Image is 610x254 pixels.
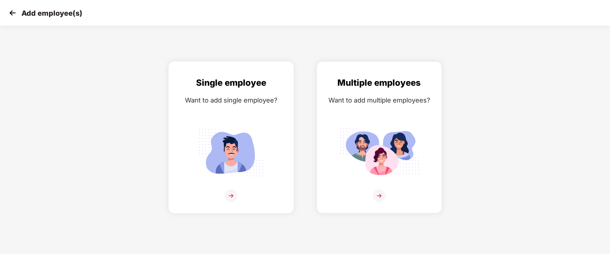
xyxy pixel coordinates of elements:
div: Want to add single employee? [176,95,286,105]
img: svg+xml;base64,PHN2ZyB4bWxucz0iaHR0cDovL3d3dy53My5vcmcvMjAwMC9zdmciIHdpZHRoPSIzNiIgaGVpZ2h0PSIzNi... [373,189,386,202]
img: svg+xml;base64,PHN2ZyB4bWxucz0iaHR0cDovL3d3dy53My5vcmcvMjAwMC9zdmciIGlkPSJNdWx0aXBsZV9lbXBsb3llZS... [339,125,419,180]
p: Add employee(s) [21,9,82,18]
div: Want to add multiple employees? [324,95,434,105]
img: svg+xml;base64,PHN2ZyB4bWxucz0iaHR0cDovL3d3dy53My5vcmcvMjAwMC9zdmciIHdpZHRoPSIzMCIgaGVpZ2h0PSIzMC... [7,8,18,18]
div: Single employee [176,76,286,90]
img: svg+xml;base64,PHN2ZyB4bWxucz0iaHR0cDovL3d3dy53My5vcmcvMjAwMC9zdmciIGlkPSJTaW5nbGVfZW1wbG95ZWUiIH... [191,125,271,180]
div: Multiple employees [324,76,434,90]
img: svg+xml;base64,PHN2ZyB4bWxucz0iaHR0cDovL3d3dy53My5vcmcvMjAwMC9zdmciIHdpZHRoPSIzNiIgaGVpZ2h0PSIzNi... [225,189,238,202]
